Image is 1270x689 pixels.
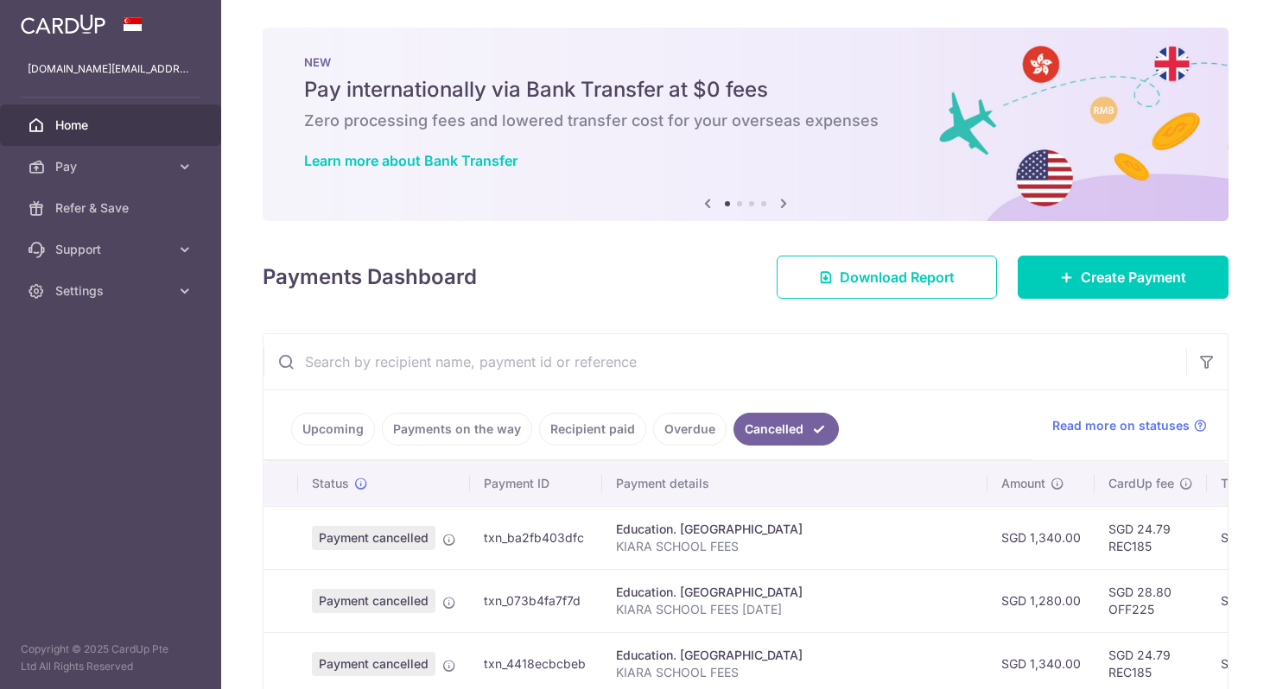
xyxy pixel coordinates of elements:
[1052,417,1207,434] a: Read more on statuses
[470,569,602,632] td: txn_073b4fa7f7d
[1095,506,1207,569] td: SGD 24.79 REC185
[616,647,974,664] div: Education. [GEOGRAPHIC_DATA]
[55,117,169,134] span: Home
[55,199,169,217] span: Refer & Save
[470,506,602,569] td: txn_ba2fb403dfc
[616,521,974,538] div: Education. [GEOGRAPHIC_DATA]
[616,601,974,618] p: KIARA SCHOOL FEES [DATE]
[539,413,646,446] a: Recipient paid
[1081,267,1186,288] span: Create Payment
[21,14,105,35] img: CardUp
[653,413,727,446] a: Overdue
[1001,475,1045,492] span: Amount
[312,589,435,613] span: Payment cancelled
[987,506,1095,569] td: SGD 1,340.00
[777,256,997,299] a: Download Report
[312,652,435,676] span: Payment cancelled
[55,158,169,175] span: Pay
[382,413,532,446] a: Payments on the way
[602,461,987,506] th: Payment details
[1159,637,1253,680] iframe: Opens a widget where you can find more information
[312,475,349,492] span: Status
[1095,569,1207,632] td: SGD 28.80 OFF225
[55,282,169,300] span: Settings
[987,569,1095,632] td: SGD 1,280.00
[1052,417,1190,434] span: Read more on statuses
[304,111,1187,131] h6: Zero processing fees and lowered transfer cost for your overseas expenses
[304,55,1187,69] p: NEW
[616,584,974,601] div: Education. [GEOGRAPHIC_DATA]
[840,267,955,288] span: Download Report
[616,664,974,681] p: KIARA SCHOOL FEES
[28,60,194,78] p: [DOMAIN_NAME][EMAIL_ADDRESS][DOMAIN_NAME]
[733,413,839,446] a: Cancelled
[470,461,602,506] th: Payment ID
[1018,256,1229,299] a: Create Payment
[304,152,518,169] a: Learn more about Bank Transfer
[616,538,974,555] p: KIARA SCHOOL FEES
[55,241,169,258] span: Support
[312,526,435,550] span: Payment cancelled
[263,262,477,293] h4: Payments Dashboard
[263,28,1229,221] img: Bank transfer banner
[1108,475,1174,492] span: CardUp fee
[264,334,1186,389] input: Search by recipient name, payment id or reference
[304,76,1187,104] h5: Pay internationally via Bank Transfer at $0 fees
[291,413,375,446] a: Upcoming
